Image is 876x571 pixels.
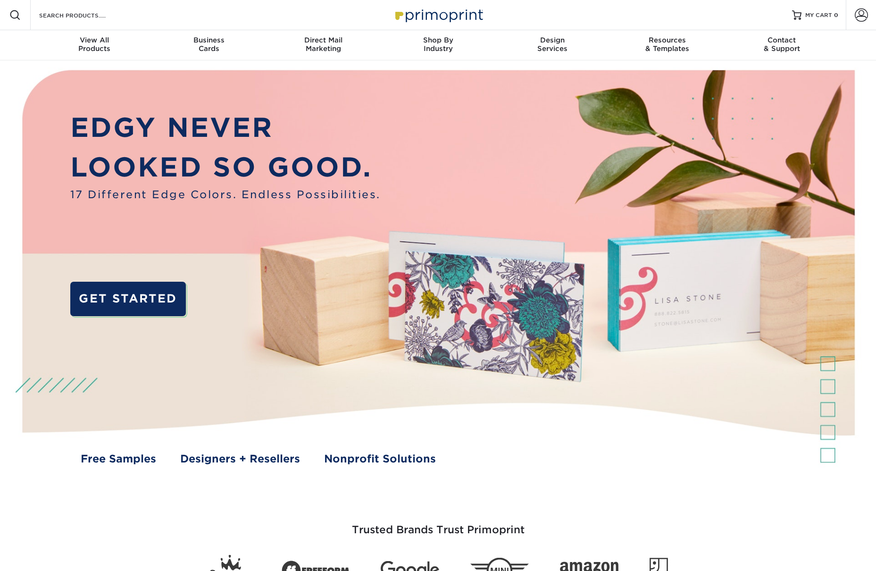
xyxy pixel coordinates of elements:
a: Contact& Support [725,30,839,60]
span: 17 Different Edge Colors. Endless Possibilities. [70,187,381,202]
div: & Support [725,36,839,53]
div: Industry [381,36,495,53]
div: Services [495,36,610,53]
span: 0 [834,12,838,18]
a: Free Samples [81,451,156,467]
a: Direct MailMarketing [266,30,381,60]
a: View AllProducts [37,30,152,60]
a: GET STARTED [70,282,186,316]
a: Nonprofit Solutions [324,451,436,467]
span: Design [495,36,610,44]
a: Resources& Templates [610,30,725,60]
p: LOOKED SO GOOD. [70,148,381,187]
a: Shop ByIndustry [381,30,495,60]
h3: Trusted Brands Trust Primoprint [162,501,714,547]
div: & Templates [610,36,725,53]
span: Shop By [381,36,495,44]
span: View All [37,36,152,44]
a: BusinessCards [151,30,266,60]
input: SEARCH PRODUCTS..... [38,9,130,21]
div: Cards [151,36,266,53]
p: EDGY NEVER [70,108,381,148]
div: Products [37,36,152,53]
img: Primoprint [391,5,485,25]
span: Direct Mail [266,36,381,44]
span: Contact [725,36,839,44]
span: Resources [610,36,725,44]
span: Business [151,36,266,44]
a: DesignServices [495,30,610,60]
div: Marketing [266,36,381,53]
span: MY CART [805,11,832,19]
a: Designers + Resellers [180,451,300,467]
